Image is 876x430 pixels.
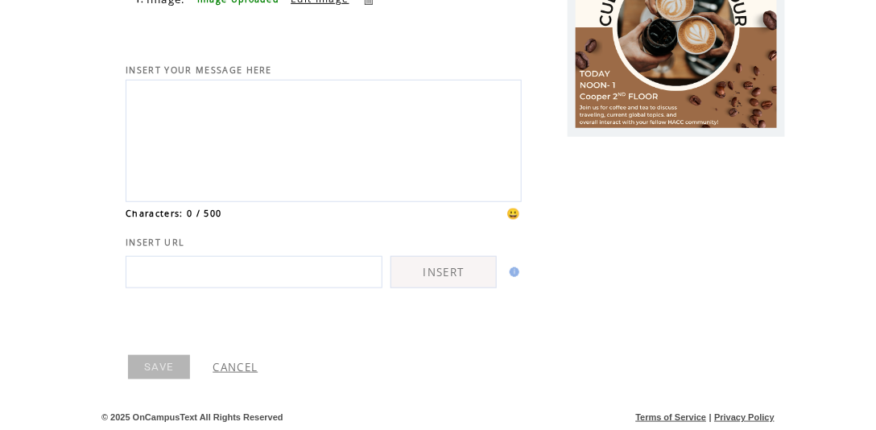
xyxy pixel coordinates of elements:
[714,412,775,422] a: Privacy Policy
[636,412,707,422] a: Terms of Service
[128,355,190,379] a: SAVE
[213,360,258,374] a: CANCEL
[709,412,712,422] span: |
[126,64,272,76] span: INSERT YOUR MESSAGE HERE
[126,237,184,248] span: INSERT URL
[126,208,221,219] span: Characters: 0 / 500
[507,206,522,221] span: 😀
[390,256,497,288] a: INSERT
[101,412,283,422] span: © 2025 OnCampusText All Rights Reserved
[505,267,519,277] img: help.gif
